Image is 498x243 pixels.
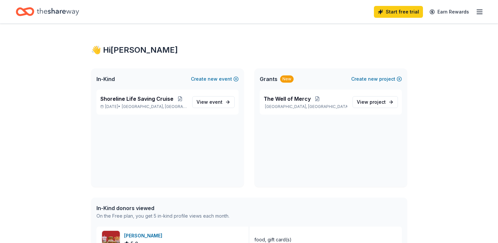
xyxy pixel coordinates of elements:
span: View [357,98,386,106]
button: Createnewproject [351,75,402,83]
div: [PERSON_NAME] [124,232,165,240]
span: In-Kind [96,75,115,83]
button: Createnewevent [191,75,239,83]
a: View project [353,96,398,108]
a: Earn Rewards [426,6,473,18]
span: View [197,98,223,106]
span: new [368,75,378,83]
a: View event [192,96,235,108]
span: Grants [260,75,277,83]
span: project [370,99,386,105]
span: The Well of Mercy [264,95,311,103]
p: [GEOGRAPHIC_DATA], [GEOGRAPHIC_DATA] [264,104,347,109]
span: event [209,99,223,105]
div: New [280,75,294,83]
a: Home [16,4,79,19]
div: 👋 Hi [PERSON_NAME] [91,45,407,55]
div: On the Free plan, you get 5 in-kind profile views each month. [96,212,229,220]
span: Shoreline Life Saving Cruise [100,95,173,103]
p: [DATE] • [100,104,187,109]
span: new [208,75,218,83]
a: Start free trial [374,6,423,18]
span: [GEOGRAPHIC_DATA], [GEOGRAPHIC_DATA] [122,104,187,109]
div: In-Kind donors viewed [96,204,229,212]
